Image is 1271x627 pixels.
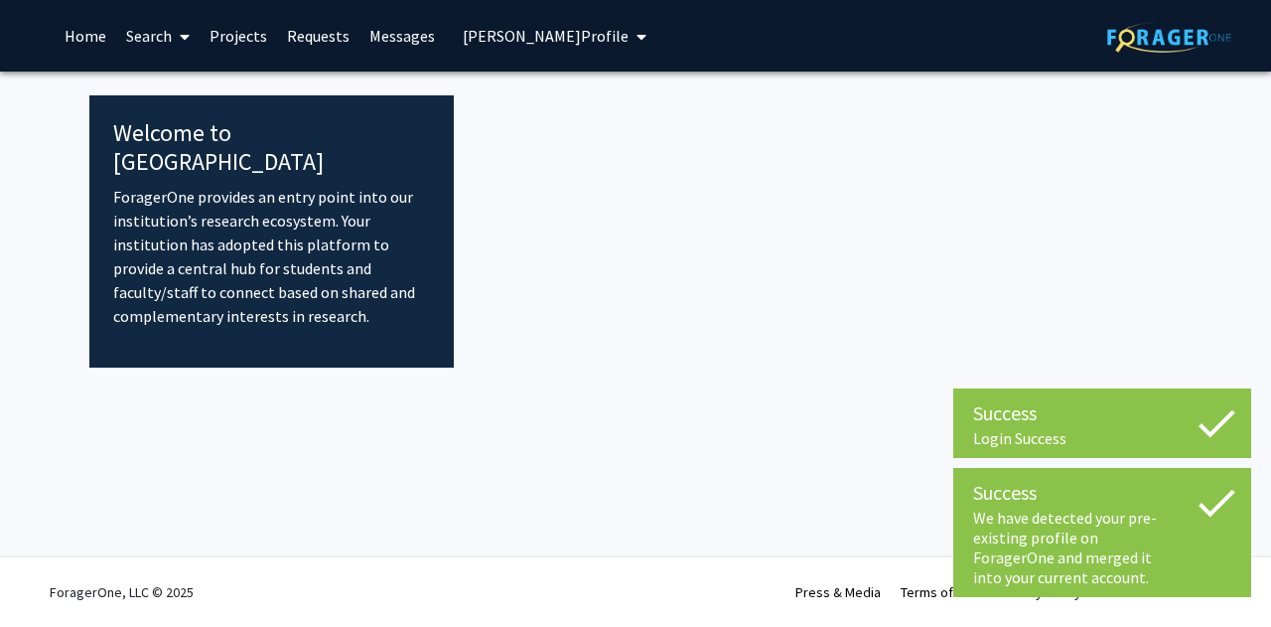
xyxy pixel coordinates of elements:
[1107,22,1231,53] img: ForagerOne Logo
[50,557,194,627] div: ForagerOne, LLC © 2025
[113,119,430,177] h4: Welcome to [GEOGRAPHIC_DATA]
[359,1,445,71] a: Messages
[463,26,629,46] span: [PERSON_NAME] Profile
[55,1,116,71] a: Home
[277,1,359,71] a: Requests
[973,508,1231,587] div: We have detected your pre-existing profile on ForagerOne and merged it into your current account.
[116,1,200,71] a: Search
[973,428,1231,448] div: Login Success
[795,583,881,601] a: Press & Media
[973,478,1231,508] div: Success
[113,185,430,328] p: ForagerOne provides an entry point into our institution’s research ecosystem. Your institution ha...
[973,398,1231,428] div: Success
[200,1,277,71] a: Projects
[901,583,979,601] a: Terms of Use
